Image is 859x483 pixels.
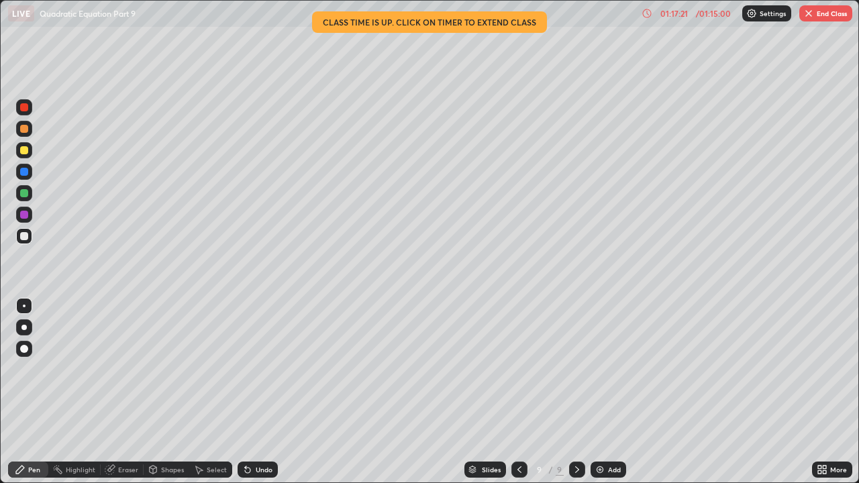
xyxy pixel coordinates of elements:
[549,466,553,474] div: /
[533,466,546,474] div: 9
[608,466,621,473] div: Add
[12,8,30,19] p: LIVE
[256,466,272,473] div: Undo
[760,10,786,17] p: Settings
[830,466,847,473] div: More
[746,8,757,19] img: class-settings-icons
[40,8,136,19] p: Quadratic Equation Part 9
[693,9,734,17] div: / 01:15:00
[66,466,95,473] div: Highlight
[799,5,852,21] button: End Class
[118,466,138,473] div: Eraser
[28,466,40,473] div: Pen
[556,464,564,476] div: 9
[655,9,693,17] div: 01:17:21
[161,466,184,473] div: Shapes
[207,466,227,473] div: Select
[803,8,814,19] img: end-class-cross
[595,464,605,475] img: add-slide-button
[482,466,501,473] div: Slides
